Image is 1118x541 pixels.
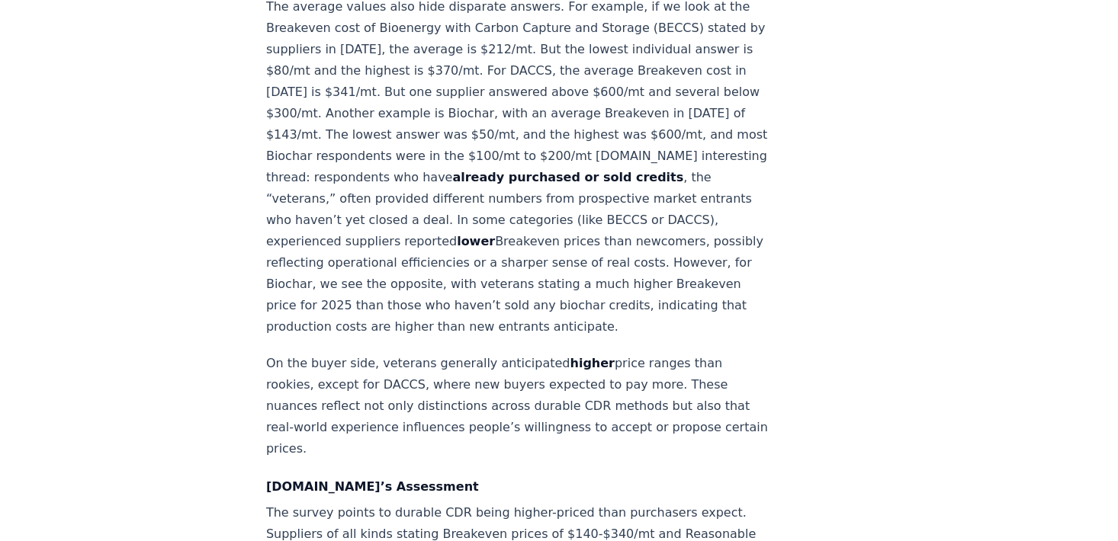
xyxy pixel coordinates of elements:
strong: higher [570,356,615,370]
p: On the buyer side, veterans generally anticipated price ranges than rookies, except for DACCS, wh... [266,353,771,459]
strong: [DOMAIN_NAME]’s Assessment [266,479,479,494]
strong: already purchased or sold credits [453,170,684,184]
strong: lower [457,234,495,248]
